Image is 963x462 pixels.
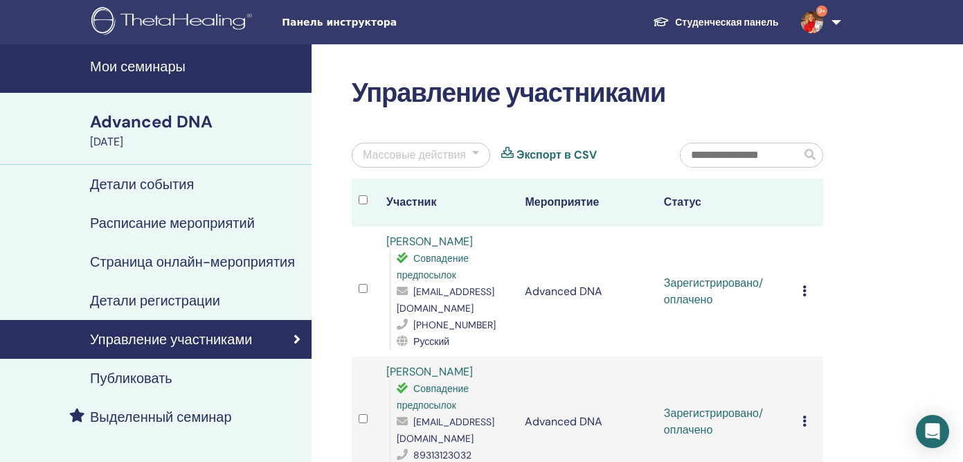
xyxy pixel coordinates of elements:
a: [PERSON_NAME] [386,364,473,379]
h4: Детали события [90,176,194,193]
span: Панель инструктора [282,15,489,30]
div: Open Intercom Messenger [916,415,949,448]
span: [EMAIL_ADDRESS][DOMAIN_NAME] [397,416,494,445]
a: Advanced DNA[DATE] [82,110,312,150]
div: [DATE] [90,134,303,150]
span: Совпадение предпосылок [397,382,469,411]
h4: Публиковать [90,370,172,387]
h4: Расписание мероприятий [90,215,255,231]
td: Advanced DNA [518,226,656,357]
h4: Страница онлайн-мероприятия [90,254,295,270]
a: Экспорт в CSV [516,147,597,163]
h4: Детали регистрации [90,292,220,309]
th: Мероприятие [518,179,656,226]
h2: Управление участниками [352,78,823,109]
div: Advanced DNA [90,110,303,134]
th: Участник [379,179,518,226]
span: Совпадение предпосылок [397,252,469,281]
th: Статус [657,179,795,226]
span: [EMAIL_ADDRESS][DOMAIN_NAME] [397,285,494,314]
h4: Выделенный семинар [90,409,232,425]
h4: Управление участниками [90,331,252,348]
div: Массовые действия [363,147,466,163]
span: [PHONE_NUMBER] [413,319,496,331]
a: Студенческая панель [642,10,789,35]
span: 9+ [816,6,827,17]
h4: Мои семинары [90,58,303,75]
img: graduation-cap-white.svg [653,16,669,28]
a: [PERSON_NAME] [386,234,473,249]
span: Русский [413,335,449,348]
span: 89313123032 [413,449,471,461]
img: default.jpg [801,11,823,33]
img: logo.png [91,7,257,38]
